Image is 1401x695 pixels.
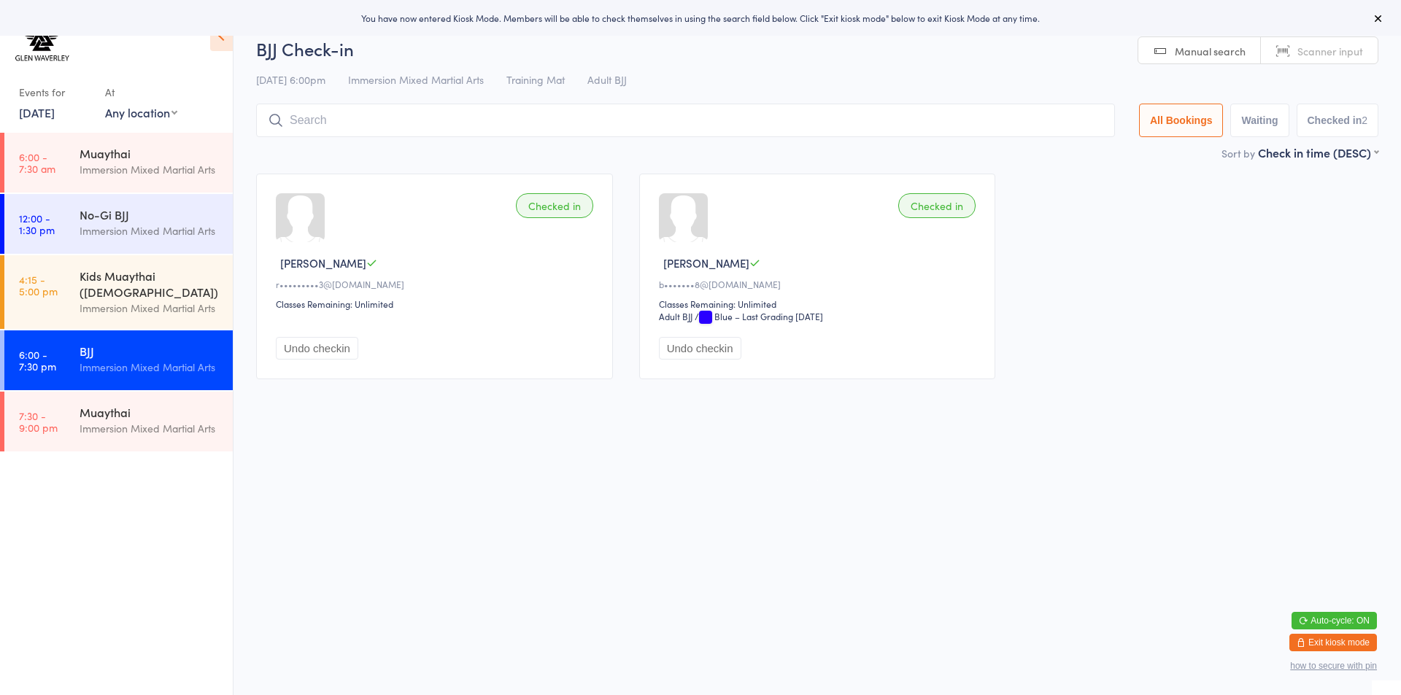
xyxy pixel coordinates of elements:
a: 6:00 -7:30 pmBJJImmersion Mixed Martial Arts [4,330,233,390]
span: Scanner input [1297,44,1363,58]
button: Undo checkin [659,337,741,360]
div: Adult BJJ [659,310,692,322]
time: 4:15 - 5:00 pm [19,273,58,297]
label: Sort by [1221,146,1255,160]
div: Classes Remaining: Unlimited [276,298,598,310]
input: Search [256,104,1115,137]
div: Checked in [898,193,976,218]
a: 6:00 -7:30 amMuaythaiImmersion Mixed Martial Arts [4,133,233,193]
div: Immersion Mixed Martial Arts [80,300,220,317]
button: Checked in2 [1297,104,1379,137]
time: 7:30 - 9:00 pm [19,410,58,433]
button: Waiting [1230,104,1289,137]
div: Muaythai [80,404,220,420]
span: Adult BJJ [587,72,627,87]
div: Immersion Mixed Martial Arts [80,359,220,376]
a: 4:15 -5:00 pmKids Muaythai ([DEMOGRAPHIC_DATA])Immersion Mixed Martial Arts [4,255,233,329]
span: [PERSON_NAME] [280,255,366,271]
div: Events for [19,80,90,104]
img: Immersion MMA Glen Waverley [15,11,69,66]
div: You have now entered Kiosk Mode. Members will be able to check themselves in using the search fie... [23,12,1378,24]
span: Immersion Mixed Martial Arts [348,72,484,87]
div: Checked in [516,193,593,218]
time: 6:00 - 7:30 am [19,151,55,174]
a: 7:30 -9:00 pmMuaythaiImmersion Mixed Martial Arts [4,392,233,451]
time: 6:00 - 7:30 pm [19,349,56,372]
div: Classes Remaining: Unlimited [659,298,981,310]
button: All Bookings [1139,104,1224,137]
a: [DATE] [19,104,55,120]
div: Kids Muaythai ([DEMOGRAPHIC_DATA]) [80,268,220,300]
div: BJJ [80,343,220,359]
div: b•••••••8@[DOMAIN_NAME] [659,278,981,290]
div: Immersion Mixed Martial Arts [80,161,220,178]
span: / Blue – Last Grading [DATE] [695,310,823,322]
div: Check in time (DESC) [1258,144,1378,160]
div: No-Gi BJJ [80,206,220,222]
div: Immersion Mixed Martial Arts [80,420,220,437]
h2: BJJ Check-in [256,36,1378,61]
button: Exit kiosk mode [1289,634,1377,651]
button: Auto-cycle: ON [1292,612,1377,629]
div: Muaythai [80,145,220,161]
button: Undo checkin [276,337,358,360]
span: Manual search [1175,44,1246,58]
span: [PERSON_NAME] [663,255,749,271]
div: Immersion Mixed Martial Arts [80,222,220,239]
span: [DATE] 6:00pm [256,72,325,87]
div: r•••••••••3@[DOMAIN_NAME] [276,278,598,290]
a: 12:00 -1:30 pmNo-Gi BJJImmersion Mixed Martial Arts [4,194,233,254]
div: Any location [105,104,177,120]
span: Training Mat [506,72,565,87]
button: how to secure with pin [1290,661,1377,671]
time: 12:00 - 1:30 pm [19,212,55,236]
div: At [105,80,177,104]
div: 2 [1362,114,1367,126]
